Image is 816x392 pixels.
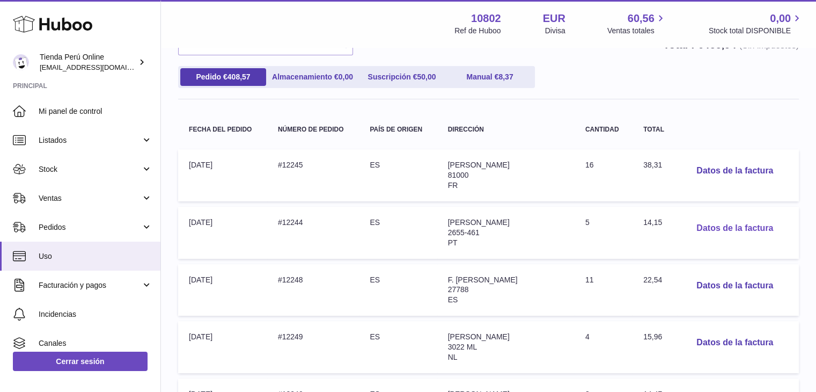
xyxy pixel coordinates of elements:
span: 15,96 [643,332,662,341]
td: #12245 [267,149,359,201]
span: 60,56 [628,11,655,26]
span: Incidencias [39,309,152,320]
div: Tienda Perú Online [40,52,136,72]
td: 5 [575,207,633,259]
span: 14,15 [643,218,662,227]
span: 2655-461 [448,228,480,237]
a: Pedido €408,57 [180,68,266,86]
span: 0,00 [770,11,791,26]
span: Listados [39,135,141,146]
span: (Sin impuestos) [739,41,799,50]
span: 8,37 [498,72,513,81]
td: 16 [575,149,633,201]
strong: Total : € [663,39,799,50]
span: [PERSON_NAME] [448,161,510,169]
img: contacto@tiendaperuonline.com [13,54,29,70]
td: [DATE] [178,207,267,259]
span: PT [448,238,458,247]
span: 0,00 [339,72,353,81]
span: 38,31 [643,161,662,169]
span: 81000 [448,171,469,179]
th: Número de pedido [267,115,359,144]
span: Ventas [39,193,141,204]
td: [DATE] [178,264,267,316]
strong: 10802 [471,11,501,26]
span: Canales [39,338,152,349]
span: F. [PERSON_NAME] [448,275,518,284]
th: País de origen [359,115,437,144]
td: ES [359,321,437,373]
a: Almacenamiento €0,00 [268,68,357,86]
td: #12249 [267,321,359,373]
a: Suscripción €50,00 [359,68,445,86]
td: ES [359,207,437,259]
span: Ventas totales [607,26,667,36]
button: Datos de la factura [688,332,782,354]
a: Cerrar sesión [13,352,148,371]
span: Uso [39,251,152,262]
td: 11 [575,264,633,316]
td: [DATE] [178,321,267,373]
span: 3022 ML [448,343,477,351]
th: Total [633,115,677,144]
span: NL [448,353,458,361]
td: [DATE] [178,149,267,201]
span: 466,94 [703,39,736,50]
th: Dirección [437,115,575,144]
span: Pedidos [39,222,141,233]
span: Facturación y pagos [39,280,141,291]
span: 50,00 [417,72,436,81]
td: 4 [575,321,633,373]
div: Divisa [545,26,565,36]
td: ES [359,149,437,201]
a: 60,56 Ventas totales [607,11,667,36]
span: 408,57 [227,72,251,81]
a: 0,00 Stock total DISPONIBLE [709,11,803,36]
span: [EMAIL_ADDRESS][DOMAIN_NAME] [40,63,158,71]
td: ES [359,264,437,316]
span: [PERSON_NAME] [448,332,510,341]
span: ES [448,295,458,304]
th: Cantidad [575,115,633,144]
button: Datos de la factura [688,275,782,297]
td: #12244 [267,207,359,259]
button: Datos de la factura [688,217,782,239]
span: Stock [39,164,141,175]
strong: EUR [543,11,565,26]
span: 22,54 [643,275,662,284]
span: Stock total DISPONIBLE [709,26,803,36]
button: Datos de la factura [688,160,782,182]
a: Manual €8,37 [447,68,533,86]
div: Ref de Huboo [454,26,501,36]
th: Fecha del pedido [178,115,267,144]
span: Mi panel de control [39,106,152,117]
span: FR [448,181,458,190]
td: #12248 [267,264,359,316]
span: [PERSON_NAME] [448,218,510,227]
span: 27788 [448,285,469,294]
